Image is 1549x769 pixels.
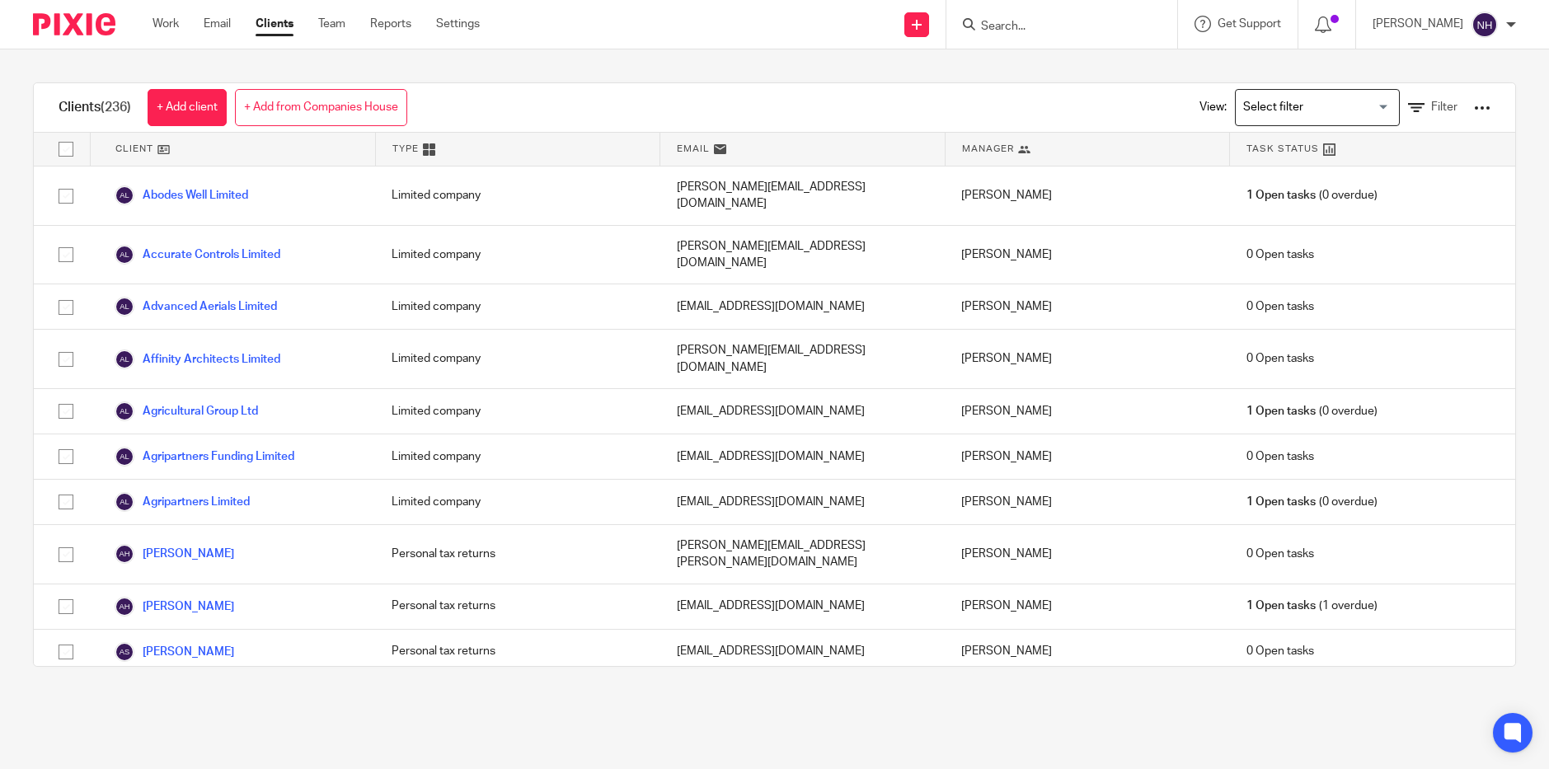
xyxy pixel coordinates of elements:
div: [PERSON_NAME] [945,630,1230,674]
div: Personal tax returns [375,630,660,674]
div: Personal tax returns [375,584,660,629]
div: [EMAIL_ADDRESS][DOMAIN_NAME] [660,584,946,629]
span: Email [677,142,710,156]
div: Limited company [375,434,660,479]
a: Abodes Well Limited [115,185,248,205]
span: (0 overdue) [1246,187,1377,204]
a: Accurate Controls Limited [115,245,280,265]
div: [PERSON_NAME][EMAIL_ADDRESS][PERSON_NAME][DOMAIN_NAME] [660,525,946,584]
div: [PERSON_NAME][EMAIL_ADDRESS][DOMAIN_NAME] [660,166,946,225]
span: 0 Open tasks [1246,643,1314,659]
span: (0 overdue) [1246,403,1377,420]
div: [PERSON_NAME][EMAIL_ADDRESS][DOMAIN_NAME] [660,226,946,284]
a: Team [318,16,345,32]
a: Affinity Architects Limited [115,349,280,369]
a: [PERSON_NAME] [115,642,234,662]
div: [PERSON_NAME] [945,330,1230,388]
div: [PERSON_NAME] [945,525,1230,584]
span: Get Support [1218,18,1281,30]
div: [EMAIL_ADDRESS][DOMAIN_NAME] [660,434,946,479]
div: [EMAIL_ADDRESS][DOMAIN_NAME] [660,389,946,434]
div: [PERSON_NAME][EMAIL_ADDRESS][DOMAIN_NAME] [660,330,946,388]
div: [EMAIL_ADDRESS][DOMAIN_NAME] [660,284,946,329]
input: Select all [50,134,82,165]
span: Client [115,142,153,156]
img: svg%3E [115,642,134,662]
span: 1 Open tasks [1246,494,1316,510]
div: [PERSON_NAME] [945,434,1230,479]
div: Limited company [375,166,660,225]
a: Agripartners Limited [115,492,250,512]
a: Advanced Aerials Limited [115,297,277,317]
img: svg%3E [115,447,134,467]
p: [PERSON_NAME] [1373,16,1463,32]
img: svg%3E [1472,12,1498,38]
a: Agricultural Group Ltd [115,401,258,421]
a: [PERSON_NAME] [115,544,234,564]
img: svg%3E [115,185,134,205]
div: Limited company [375,284,660,329]
div: [EMAIL_ADDRESS][DOMAIN_NAME] [660,630,946,674]
input: Search [979,20,1128,35]
div: [PERSON_NAME] [945,226,1230,284]
span: 0 Open tasks [1246,246,1314,263]
div: Personal tax returns [375,525,660,584]
div: [PERSON_NAME] [945,389,1230,434]
span: Type [392,142,419,156]
span: 1 Open tasks [1246,403,1316,420]
span: 0 Open tasks [1246,448,1314,465]
a: [PERSON_NAME] [115,597,234,617]
div: Limited company [375,480,660,524]
a: Settings [436,16,480,32]
div: [EMAIL_ADDRESS][DOMAIN_NAME] [660,480,946,524]
a: + Add client [148,89,227,126]
div: [PERSON_NAME] [945,480,1230,524]
h1: Clients [59,99,131,116]
span: 0 Open tasks [1246,546,1314,562]
div: [PERSON_NAME] [945,284,1230,329]
div: Limited company [375,226,660,284]
a: Work [153,16,179,32]
img: svg%3E [115,492,134,512]
input: Search for option [1237,93,1390,122]
span: (1 overdue) [1246,598,1377,614]
div: Limited company [375,389,660,434]
a: + Add from Companies House [235,89,407,126]
span: Task Status [1246,142,1319,156]
img: svg%3E [115,401,134,421]
div: [PERSON_NAME] [945,166,1230,225]
span: 1 Open tasks [1246,187,1316,204]
img: svg%3E [115,597,134,617]
img: svg%3E [115,349,134,369]
a: Agripartners Funding Limited [115,447,294,467]
img: svg%3E [115,544,134,564]
span: 1 Open tasks [1246,598,1316,614]
div: Limited company [375,330,660,388]
div: View: [1175,83,1490,132]
div: Search for option [1235,89,1400,126]
a: Reports [370,16,411,32]
img: svg%3E [115,297,134,317]
span: Filter [1431,101,1457,113]
div: [PERSON_NAME] [945,584,1230,629]
span: (0 overdue) [1246,494,1377,510]
img: Pixie [33,13,115,35]
a: Email [204,16,231,32]
span: 0 Open tasks [1246,298,1314,315]
a: Clients [256,16,293,32]
span: (236) [101,101,131,114]
img: svg%3E [115,245,134,265]
span: Manager [962,142,1014,156]
span: 0 Open tasks [1246,350,1314,367]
